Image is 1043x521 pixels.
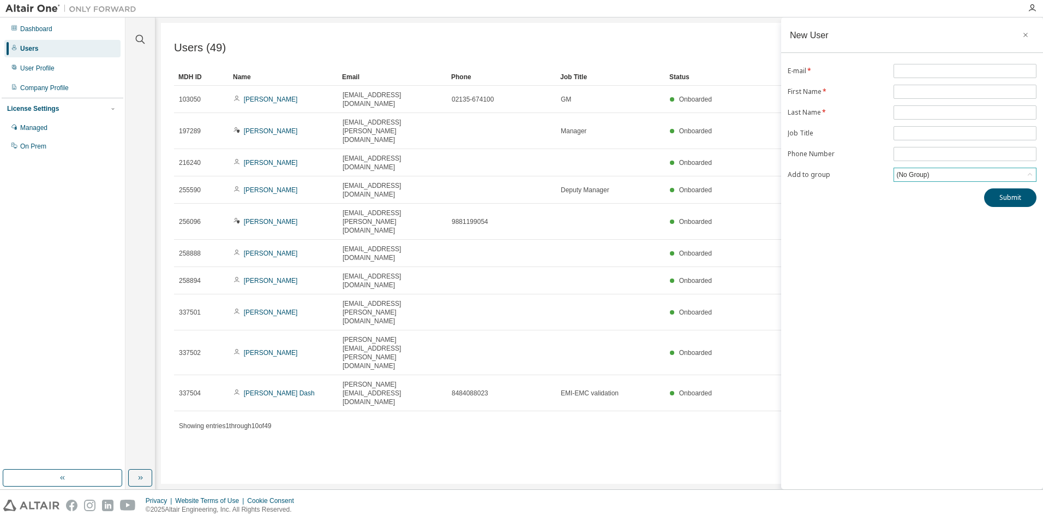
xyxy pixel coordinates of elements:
div: Phone [451,68,552,86]
div: Dashboard [20,25,52,33]
label: E-mail [788,67,887,75]
span: [EMAIL_ADDRESS][DOMAIN_NAME] [343,245,442,262]
span: Users (49) [174,42,226,54]
div: User Profile [20,64,55,73]
a: [PERSON_NAME] [244,277,298,285]
span: Showing entries 1 through 10 of 49 [179,422,272,430]
span: Onboarded [679,277,712,285]
div: Managed [20,123,47,132]
span: EMI-EMC validation [561,389,619,398]
span: 337502 [179,348,201,357]
span: 103050 [179,95,201,104]
span: Onboarded [679,389,712,397]
img: altair_logo.svg [3,500,59,511]
p: © 2025 Altair Engineering, Inc. All Rights Reserved. [146,505,301,514]
div: (No Group) [894,168,1036,181]
span: 8484088023 [452,389,488,398]
a: [PERSON_NAME] [244,127,298,135]
div: Company Profile [20,84,69,92]
label: Phone Number [788,150,887,158]
label: Add to group [788,170,887,179]
span: 258894 [179,276,201,285]
span: [EMAIL_ADDRESS][PERSON_NAME][DOMAIN_NAME] [343,118,442,144]
span: Onboarded [679,127,712,135]
span: 255590 [179,186,201,194]
div: License Settings [7,104,59,113]
label: Last Name [788,108,887,117]
div: MDH ID [178,68,224,86]
a: [PERSON_NAME] [244,250,298,257]
img: instagram.svg [84,500,95,511]
a: [PERSON_NAME] [244,218,298,226]
span: [EMAIL_ADDRESS][DOMAIN_NAME] [343,154,442,171]
span: [PERSON_NAME][EMAIL_ADDRESS][DOMAIN_NAME] [343,380,442,406]
div: Users [20,44,38,53]
div: Job Title [560,68,661,86]
span: [EMAIL_ADDRESS][PERSON_NAME][DOMAIN_NAME] [343,209,442,235]
div: On Prem [20,142,46,151]
span: Manager [561,127,586,135]
div: Cookie Consent [247,496,300,505]
span: 256096 [179,217,201,226]
div: Status [669,68,968,86]
span: 216240 [179,158,201,167]
span: Onboarded [679,96,712,103]
button: Submit [984,188,1036,207]
span: 258888 [179,249,201,258]
a: [PERSON_NAME] [244,309,298,316]
span: [EMAIL_ADDRESS][DOMAIN_NAME] [343,181,442,199]
div: Name [233,68,333,86]
img: facebook.svg [66,500,77,511]
a: [PERSON_NAME] Dash [244,389,315,397]
label: First Name [788,87,887,96]
img: linkedin.svg [102,500,113,511]
span: [EMAIL_ADDRESS][DOMAIN_NAME] [343,91,442,108]
span: Onboarded [679,218,712,226]
a: [PERSON_NAME] [244,349,298,357]
a: [PERSON_NAME] [244,96,298,103]
a: [PERSON_NAME] [244,159,298,167]
span: Onboarded [679,250,712,257]
div: (No Group) [895,169,931,181]
a: [PERSON_NAME] [244,186,298,194]
img: Altair One [5,3,142,14]
span: GM [561,95,571,104]
span: Onboarded [679,159,712,167]
span: Onboarded [679,309,712,316]
span: [EMAIL_ADDRESS][PERSON_NAME][DOMAIN_NAME] [343,299,442,325]
div: New User [790,31,829,39]
div: Website Terms of Use [175,496,247,505]
span: 9881199054 [452,217,488,226]
span: Onboarded [679,349,712,357]
span: [PERSON_NAME][EMAIL_ADDRESS][PERSON_NAME][DOMAIN_NAME] [343,335,442,370]
span: 02135-674100 [452,95,494,104]
span: [EMAIL_ADDRESS][DOMAIN_NAME] [343,272,442,289]
span: 337501 [179,308,201,317]
img: youtube.svg [120,500,136,511]
div: Privacy [146,496,175,505]
div: Email [342,68,442,86]
span: 337504 [179,389,201,398]
span: 197289 [179,127,201,135]
label: Job Title [788,129,887,138]
span: Deputy Manager [561,186,609,194]
span: Onboarded [679,186,712,194]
